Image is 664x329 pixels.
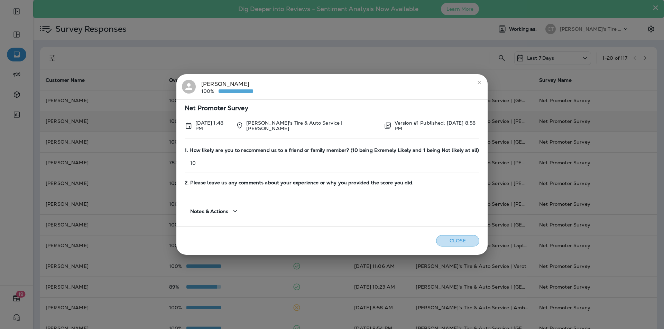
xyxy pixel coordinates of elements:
p: Version #1 Published: [DATE] 8:58 PM [395,120,479,131]
p: 10 [185,160,479,166]
span: 1. How likely are you to recommend us to a friend or family member? (10 being Exremely Likely and... [185,147,479,153]
p: Sep 26, 2025 1:48 PM [195,120,230,131]
p: [PERSON_NAME]'s Tire & Auto Service | [PERSON_NAME] [246,120,378,131]
div: [PERSON_NAME] [201,80,253,94]
button: close [474,77,485,88]
p: 100% [201,88,219,94]
button: Notes & Actions [185,201,245,221]
span: Notes & Actions [190,209,228,214]
button: Close [436,235,479,246]
span: 2. Please leave us any comments about your experience or why you provided the score you did. [185,180,479,186]
span: Net Promoter Survey [185,105,479,111]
